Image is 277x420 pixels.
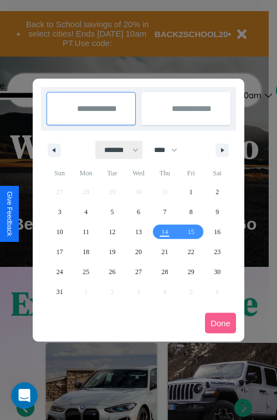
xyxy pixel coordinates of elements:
[58,202,61,222] span: 3
[135,242,142,262] span: 20
[152,222,178,242] button: 14
[83,242,89,262] span: 18
[99,222,125,242] button: 12
[204,182,230,202] button: 2
[214,262,220,282] span: 30
[109,262,116,282] span: 26
[73,164,99,182] span: Mon
[152,262,178,282] button: 28
[57,242,63,262] span: 17
[99,202,125,222] button: 5
[135,222,142,242] span: 13
[99,164,125,182] span: Tue
[47,282,73,302] button: 31
[188,222,194,242] span: 15
[73,242,99,262] button: 18
[189,202,193,222] span: 8
[204,202,230,222] button: 9
[111,202,114,222] span: 5
[178,262,204,282] button: 29
[178,202,204,222] button: 8
[152,242,178,262] button: 21
[57,262,63,282] span: 24
[73,202,99,222] button: 4
[57,222,63,242] span: 10
[161,222,168,242] span: 14
[161,262,168,282] span: 28
[214,222,220,242] span: 16
[73,262,99,282] button: 25
[163,202,166,222] span: 7
[84,202,88,222] span: 4
[214,242,220,262] span: 23
[178,242,204,262] button: 22
[216,202,219,222] span: 9
[99,242,125,262] button: 19
[189,182,193,202] span: 1
[161,242,168,262] span: 21
[178,164,204,182] span: Fri
[83,262,89,282] span: 25
[188,242,194,262] span: 22
[152,164,178,182] span: Thu
[125,222,151,242] button: 13
[125,262,151,282] button: 27
[109,242,116,262] span: 19
[152,202,178,222] button: 7
[6,191,13,236] div: Give Feedback
[47,222,73,242] button: 10
[125,242,151,262] button: 20
[204,164,230,182] span: Sat
[125,202,151,222] button: 6
[205,313,236,333] button: Done
[99,262,125,282] button: 26
[137,202,140,222] span: 6
[204,222,230,242] button: 16
[216,182,219,202] span: 2
[11,382,38,409] iframe: Intercom live chat
[47,202,73,222] button: 3
[47,262,73,282] button: 24
[73,222,99,242] button: 11
[178,222,204,242] button: 15
[135,262,142,282] span: 27
[47,242,73,262] button: 17
[178,182,204,202] button: 1
[204,262,230,282] button: 30
[47,164,73,182] span: Sun
[83,222,89,242] span: 11
[125,164,151,182] span: Wed
[204,242,230,262] button: 23
[188,262,194,282] span: 29
[57,282,63,302] span: 31
[109,222,116,242] span: 12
